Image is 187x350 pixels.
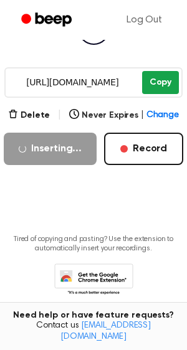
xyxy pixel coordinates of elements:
[8,109,50,122] button: Delete
[146,109,179,122] span: Change
[4,133,97,165] button: Inserting...
[142,71,179,94] button: Copy
[7,321,180,343] span: Contact us
[60,321,151,341] a: [EMAIL_ADDRESS][DOMAIN_NAME]
[69,109,179,122] button: Never Expires|Change
[104,133,183,165] button: Record
[57,108,62,123] span: |
[12,8,83,32] a: Beep
[10,235,177,253] p: Tired of copying and pasting? Use the extension to automatically insert your recordings.
[141,109,144,122] span: |
[114,5,175,35] a: Log Out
